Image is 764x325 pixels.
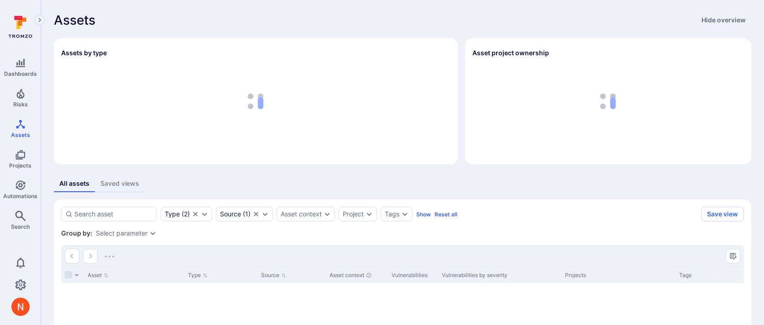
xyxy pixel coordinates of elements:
div: Projects [565,271,672,279]
div: Vulnerabilities by severity [442,271,558,279]
button: Project [343,210,364,218]
span: Risks [13,101,28,108]
span: Search [11,223,30,230]
div: , [161,207,212,221]
button: Tags [385,210,399,218]
div: Automatically discovered context associated with the asset [366,273,372,278]
i: Expand navigation menu [37,16,43,24]
span: Automations [3,193,37,199]
button: Show [416,211,431,218]
button: Go to the previous page [65,249,79,263]
div: Assets overview [47,31,751,164]
div: Type [165,210,180,218]
button: Expand dropdown [324,210,331,218]
button: Type(2) [165,210,190,218]
span: Assets [11,131,30,138]
button: Sort by Asset [88,272,109,279]
div: Saved views [100,179,139,188]
div: ( 2 ) [165,210,190,218]
div: Source [220,210,241,218]
span: Dashboards [4,70,37,77]
button: Go to the next page [83,249,98,263]
img: Loading... [105,256,114,257]
span: Group by: [61,229,92,238]
div: Neeren Patki [11,298,30,316]
div: Vulnerabilities [392,271,434,279]
button: Sort by Source [261,272,286,279]
button: Source(1) [220,210,251,218]
span: Assets [54,13,95,27]
div: grouping parameters [96,230,157,237]
button: Clear selection [192,210,199,218]
button: Expand dropdown [262,210,269,218]
button: Expand dropdown [366,210,373,218]
button: Manage columns [726,249,740,263]
button: Expand navigation menu [34,15,45,26]
span: Select all rows [65,271,72,278]
span: Projects [9,162,31,169]
button: Save view [701,207,744,221]
div: Asset context [330,271,384,279]
div: ( 1 ) [220,210,251,218]
button: Clear selection [252,210,260,218]
button: Expand dropdown [401,210,408,218]
button: Hide overview [696,13,751,27]
h2: Assets by type [61,48,107,58]
div: All assets [59,179,89,188]
h2: Asset project ownership [472,48,549,58]
div: AWS ECR [216,207,273,221]
input: Search asset [74,210,153,219]
button: Asset context [281,210,322,218]
img: ACg8ocIprwjrgDQnDsNSk9Ghn5p5-B8DpAKWoJ5Gi9syOE4K59tr4Q=s96-c [11,298,30,316]
button: Select parameter [96,230,147,237]
button: Expand dropdown [149,230,157,237]
button: Expand dropdown [201,210,208,218]
button: Sort by Type [188,272,208,279]
button: Reset all [434,211,457,218]
div: assets tabs [54,175,751,192]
